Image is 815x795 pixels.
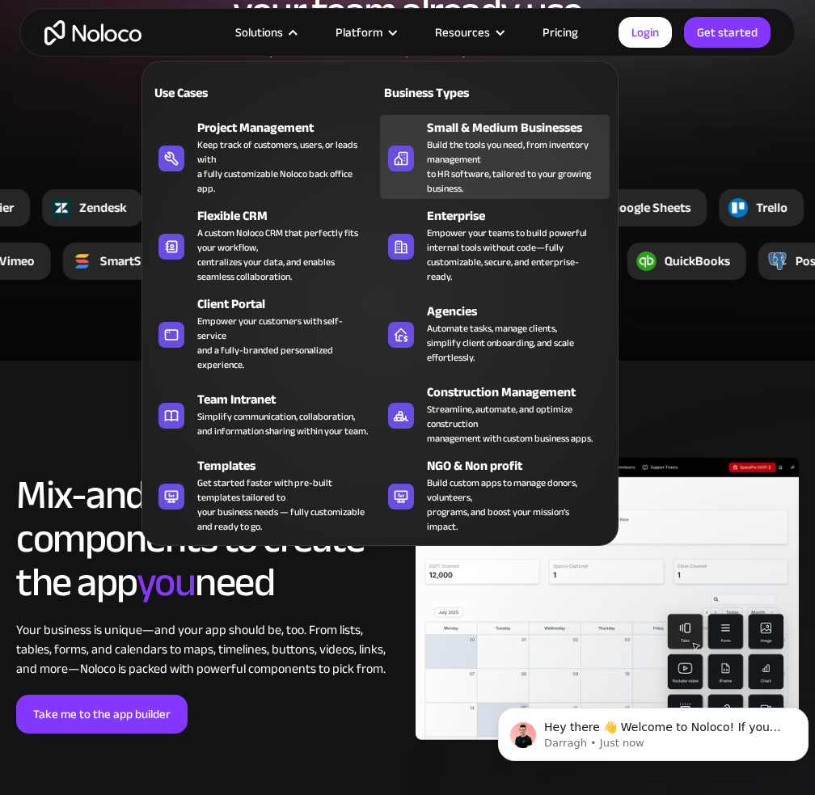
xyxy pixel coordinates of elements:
[492,674,815,787] iframe: Intercom notifications message
[427,206,617,226] div: Enterprise
[235,22,283,43] div: Solutions
[16,473,399,604] h2: Mix-and-match components to create the app need
[215,22,315,43] div: Solutions
[427,302,617,321] div: Agencies
[100,252,163,271] div: SmartSuite
[197,390,387,409] div: Team Intranet
[380,379,610,449] a: Construction ManagementStreamline, automate, and optimize constructionmanagement with custom busi...
[197,476,372,534] div: Get started faster with pre-built templates tailored to your business needs — fully customizable ...
[197,409,368,438] div: Simplify communication, collaboration, and information sharing within your team.
[79,198,126,218] div: Zendesk
[427,402,602,446] div: Streamline, automate, and optimize construction management with custom business apps.
[150,203,380,287] a: Flexible CRMA custom Noloco CRM that perfectly fits your workflow,centralizes your data, and enab...
[150,74,380,111] a: Use Cases
[380,291,610,375] a: AgenciesAutomate tasks, manage clients,simplify client onboarding, and scale effortlessly.
[427,226,602,284] div: Empower your teams to build powerful internal tools without code—fully customizable, secure, and ...
[315,22,415,43] div: Platform
[427,137,602,196] div: Build the tools you need, from inventory management to HR software, tailored to your growing busi...
[197,314,372,372] div: Empower your customers with self-service and a fully-branded personalized experience.
[427,321,602,365] div: Automate tasks, manage clients, simplify client onboarding, and scale effortlessly.
[380,83,488,103] div: Business Types
[756,198,788,218] div: Trello
[137,544,196,620] span: you
[44,20,141,45] a: home
[684,17,771,48] a: Get started
[619,17,672,48] a: Login
[150,83,259,103] div: Use Cases
[16,620,399,679] div: Your business is unique—and your app should be, too. From lists, tables, forms, and calendars to ...
[141,38,619,546] nav: Solutions
[522,22,598,43] a: Pricing
[435,22,490,43] div: Resources
[380,453,610,537] a: NGO & Non profitBuild custom apps to manage donors, volunteers,programs, and boost your mission’s...
[415,22,522,43] div: Resources
[197,294,387,314] div: Client Portal
[611,198,690,218] div: Google Sheets
[150,115,380,199] a: Project ManagementKeep track of customers, users, or leads witha fully customizable Noloco back o...
[380,203,610,287] a: EnterpriseEmpower your teams to build powerful internal tools without code—fully customizable, se...
[197,137,372,196] div: Keep track of customers, users, or leads with a fully customizable Noloco back office app.
[16,695,188,734] a: Take me to the app builder
[427,383,617,402] div: Construction Management
[197,226,372,284] div: A custom Noloco CRM that perfectly fits your workflow, centralizes your data, and enables seamles...
[427,118,617,137] div: Small & Medium Businesses
[150,291,380,375] a: Client PortalEmpower your customers with self-serviceand a fully-branded personalized experience.
[197,118,387,137] div: Project Management
[665,252,730,271] div: QuickBooks
[150,379,380,449] a: Team IntranetSimplify communication, collaboration,and information sharing within your team.
[427,456,617,476] div: NGO & Non profit
[197,206,387,226] div: Flexible CRM
[427,476,602,534] div: Build custom apps to manage donors, volunteers, programs, and boost your mission’s impact.
[336,22,382,43] div: Platform
[150,453,380,537] a: TemplatesGet started faster with pre-built templates tailored toyour business needs — fully custo...
[197,456,387,476] div: Templates
[380,115,610,199] a: Small & Medium BusinessesBuild the tools you need, from inventory managementto HR software, tailo...
[380,74,610,111] a: Business Types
